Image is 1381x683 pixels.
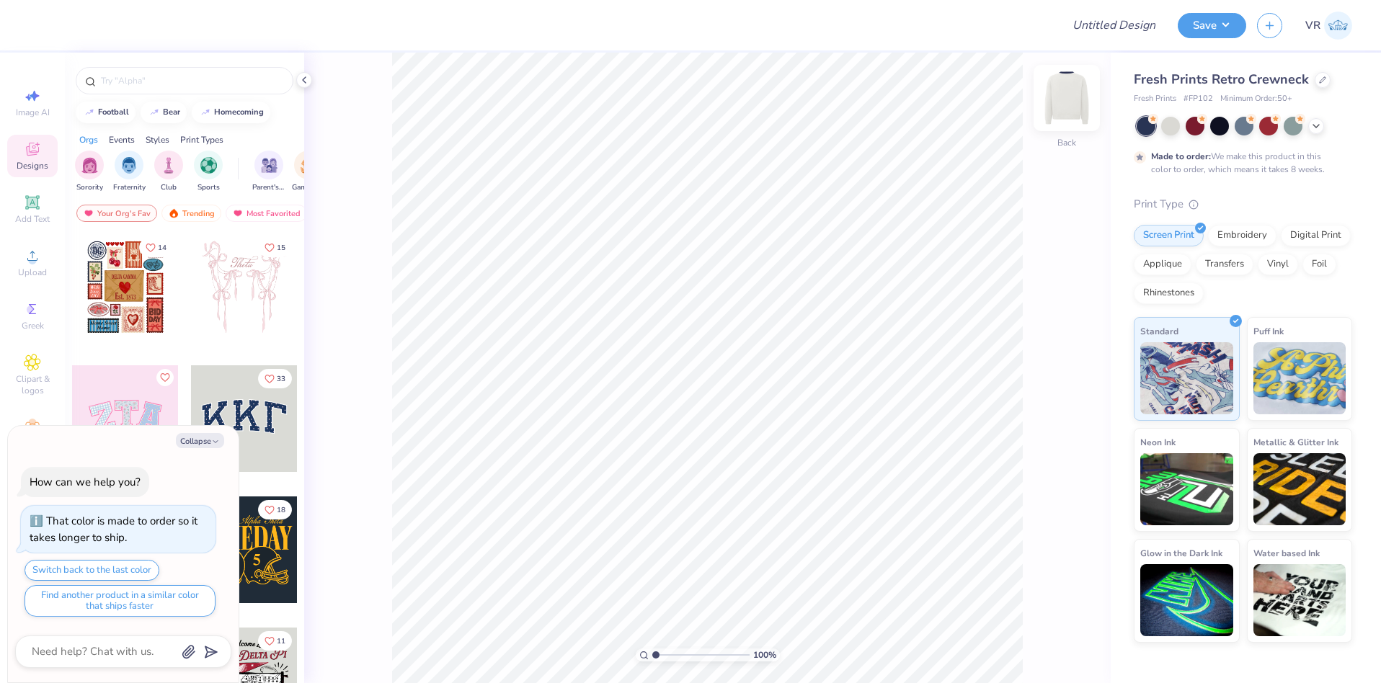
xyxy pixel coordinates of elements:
img: most_fav.gif [83,208,94,218]
img: Sorority Image [81,157,98,174]
button: Like [156,369,174,386]
button: Save [1178,13,1246,38]
img: Standard [1140,342,1233,414]
div: filter for Game Day [292,151,325,193]
div: football [98,108,129,116]
div: Digital Print [1281,225,1351,246]
div: filter for Parent's Weekend [252,151,285,193]
div: homecoming [214,108,264,116]
button: Like [258,500,292,519]
img: trend_line.gif [148,108,160,117]
img: Sports Image [200,157,217,174]
span: Sports [197,182,220,193]
a: VR [1305,12,1352,40]
div: Print Type [1134,196,1352,213]
img: trend_line.gif [200,108,211,117]
span: Fresh Prints Retro Crewneck [1134,71,1309,88]
input: Untitled Design [1061,11,1167,40]
button: Like [258,631,292,651]
div: Transfers [1196,254,1253,275]
img: Vincent Roxas [1324,12,1352,40]
img: Back [1038,69,1096,127]
div: Print Types [180,133,223,146]
span: Clipart & logos [7,373,58,396]
span: Upload [18,267,47,278]
span: 100 % [753,648,776,661]
span: Glow in the Dark Ink [1140,545,1222,561]
span: # FP102 [1184,93,1213,105]
span: Minimum Order: 50 + [1220,93,1292,105]
button: filter button [113,151,146,193]
img: Puff Ink [1253,342,1346,414]
button: filter button [292,151,325,193]
span: Image AI [16,107,50,118]
button: bear [141,102,187,123]
img: Club Image [161,157,177,174]
div: Rhinestones [1134,282,1204,304]
button: filter button [252,151,285,193]
div: filter for Club [154,151,183,193]
span: Parent's Weekend [252,182,285,193]
button: Find another product in a similar color that ships faster [25,585,216,617]
div: Applique [1134,254,1191,275]
img: Water based Ink [1253,564,1346,636]
span: Neon Ink [1140,434,1176,450]
img: Game Day Image [301,157,317,174]
span: Greek [22,320,44,331]
button: Collapse [176,433,224,448]
span: 14 [158,244,166,251]
button: filter button [154,151,183,193]
span: Standard [1140,323,1178,339]
span: Designs [17,160,48,171]
span: Game Day [292,182,325,193]
strong: Made to order: [1151,151,1211,162]
div: That color is made to order so it takes longer to ship. [30,514,197,545]
div: Most Favorited [226,205,307,222]
button: Like [258,369,292,388]
button: Like [139,238,173,257]
img: most_fav.gif [232,208,244,218]
div: We make this product in this color to order, which means it takes 8 weeks. [1151,150,1328,176]
div: Vinyl [1258,254,1298,275]
span: Water based Ink [1253,545,1320,561]
span: Fraternity [113,182,146,193]
img: Metallic & Glitter Ink [1253,453,1346,525]
span: 33 [277,375,285,383]
button: Like [258,238,292,257]
div: bear [163,108,180,116]
div: Events [109,133,135,146]
div: Orgs [79,133,98,146]
div: Trending [161,205,221,222]
span: VR [1305,17,1320,34]
img: Parent's Weekend Image [261,157,277,174]
div: Embroidery [1208,225,1276,246]
button: Switch back to the last color [25,560,159,581]
div: How can we help you? [30,475,141,489]
div: filter for Fraternity [113,151,146,193]
img: Neon Ink [1140,453,1233,525]
span: Club [161,182,177,193]
input: Try "Alpha" [99,73,284,88]
img: trend_line.gif [84,108,95,117]
span: 15 [277,244,285,251]
div: Styles [146,133,169,146]
span: 11 [277,638,285,645]
span: Sorority [76,182,103,193]
button: filter button [75,151,104,193]
button: football [76,102,136,123]
div: filter for Sorority [75,151,104,193]
div: Foil [1302,254,1336,275]
img: Fraternity Image [121,157,137,174]
div: Back [1057,136,1076,149]
span: 18 [277,506,285,514]
div: Your Org's Fav [76,205,157,222]
span: Fresh Prints [1134,93,1176,105]
span: Add Text [15,213,50,225]
button: filter button [194,151,223,193]
div: filter for Sports [194,151,223,193]
img: Glow in the Dark Ink [1140,564,1233,636]
div: Screen Print [1134,225,1204,246]
span: Puff Ink [1253,323,1284,339]
img: trending.gif [168,208,179,218]
span: Metallic & Glitter Ink [1253,434,1338,450]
